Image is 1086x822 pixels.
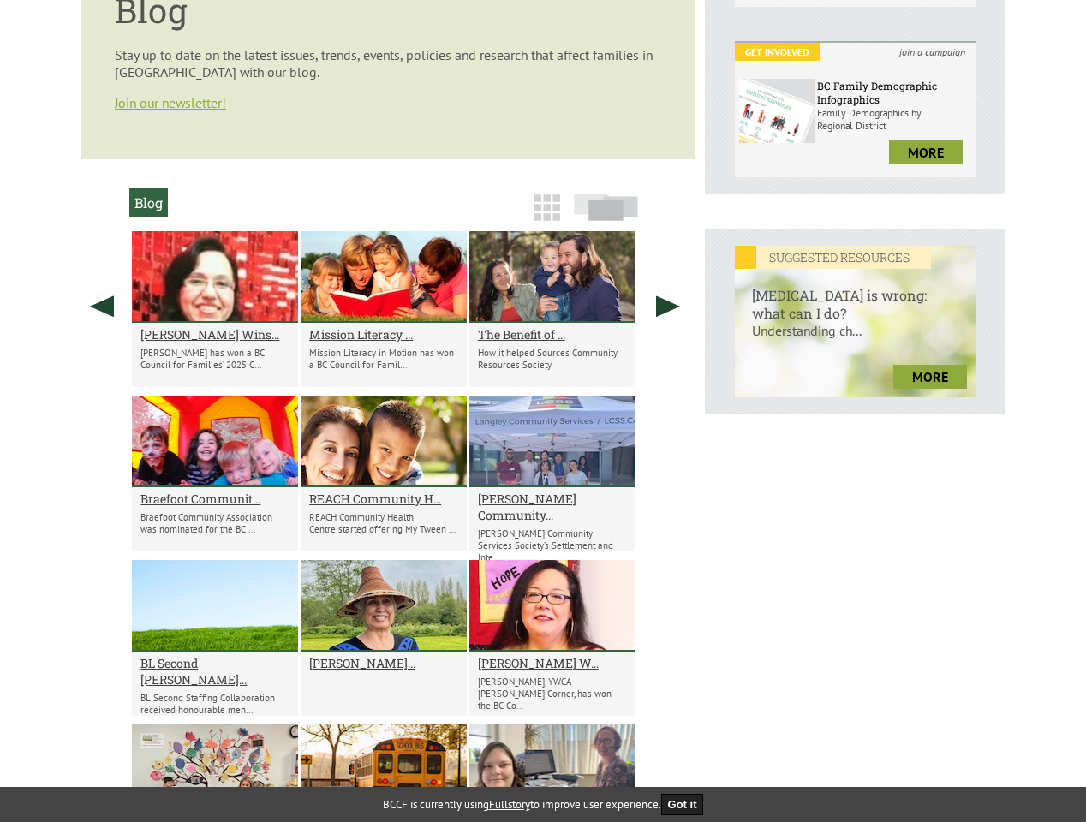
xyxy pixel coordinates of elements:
[309,347,458,371] p: Mission Literacy in Motion has won a BC Council for Famil...
[735,246,931,269] em: SUGGESTED RESOURCES
[140,347,289,371] p: [PERSON_NAME] has won a BC Council for Families’ 2025 C...
[301,231,467,387] li: Mission Literacy in Motion Wins Family Service Award
[309,511,458,535] p: REACH Community Health Centre started offering My Tween ...
[478,491,627,523] a: [PERSON_NAME] Community...
[534,194,560,221] img: grid-icon.png
[115,94,226,111] a: Join our newsletter!
[528,202,565,229] a: Grid View
[301,560,467,716] li: Reanna Erasmus Wins Family Service Award
[735,269,976,322] h6: [MEDICAL_DATA] is wrong: what can I do?
[893,365,967,389] a: more
[140,692,289,716] p: BL Second Staffing Collaboration received honourable men...
[817,79,971,106] h6: BC Family Demographic Infographics
[129,188,168,217] h2: Blog
[478,527,627,563] p: [PERSON_NAME] Community Services Society’s Settlement and Inte...
[574,194,638,221] img: slide-icon.png
[735,322,976,356] p: Understanding ch...
[309,655,458,671] a: [PERSON_NAME]...
[132,560,298,716] li: BL Second Staffing Collaboration Receives Honourable Award Mention
[889,140,963,164] a: more
[469,560,635,716] li: Wanda Pelletier Wins Family Service Award
[889,43,976,61] i: join a campaign
[478,347,627,371] p: How it helped Sources Community Resources Society
[140,511,289,535] p: Braefoot Community Association was nominated for the BC ...
[469,396,635,551] li: Langley Community Services Society Nominated for Award
[569,202,643,229] a: Slide View
[469,231,635,387] li: The Benefit of Organization-Wide Indigenous Cultural Safety Training
[309,326,458,342] a: Mission Literacy ...
[140,326,289,342] a: [PERSON_NAME] Wins...
[132,396,298,551] li: Braefoot Community Association Nominated for Family Service Award
[115,46,661,80] p: Stay up to date on the latest issues, trends, events, policies and research that affect families ...
[478,326,627,342] a: The Benefit of ...
[140,655,289,688] a: BL Second [PERSON_NAME]...
[301,396,467,551] li: REACH Community Health Centre Offering My Tween and Me
[489,797,530,812] a: Fullstory
[140,491,289,507] a: Braefoot Communit...
[817,106,971,132] p: Family Demographics by Regional District
[478,676,627,712] p: [PERSON_NAME], YWCA [PERSON_NAME] Corner, has won the BC Co...
[309,491,458,507] a: REACH Community H...
[132,231,298,387] li: Inas Lasheen Wins Family Service Award
[735,43,820,61] em: Get Involved
[478,655,627,671] a: [PERSON_NAME] W...
[661,794,704,815] button: Got it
